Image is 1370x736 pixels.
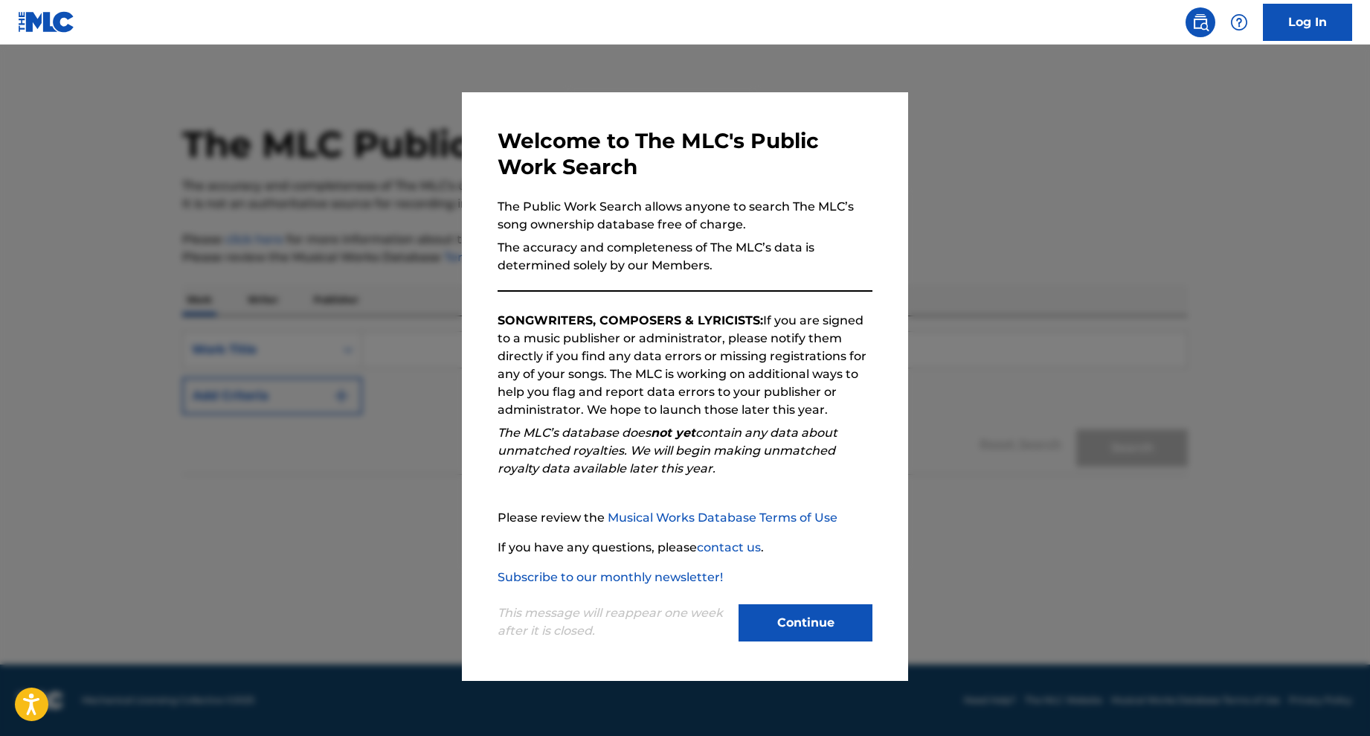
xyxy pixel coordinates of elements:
p: The Public Work Search allows anyone to search The MLC’s song ownership database free of charge. [498,198,872,234]
p: The accuracy and completeness of The MLC’s data is determined solely by our Members. [498,239,872,275]
div: Help [1224,7,1254,37]
img: MLC Logo [18,11,75,33]
strong: SONGWRITERS, COMPOSERS & LYRICISTS: [498,313,763,327]
iframe: Chat Widget [1296,665,1370,736]
h3: Welcome to The MLC's Public Work Search [498,128,872,180]
p: This message will reappear one week after it is closed. [498,604,730,640]
img: search [1191,13,1209,31]
a: Public Search [1186,7,1215,37]
a: contact us [697,540,761,554]
a: Log In [1263,4,1352,41]
p: If you are signed to a music publisher or administrator, please notify them directly if you find ... [498,312,872,419]
a: Subscribe to our monthly newsletter! [498,570,723,584]
em: The MLC’s database does contain any data about unmatched royalties. We will begin making unmatche... [498,426,837,476]
p: Please review the [498,509,872,527]
p: If you have any questions, please . [498,539,872,557]
button: Continue [739,604,872,641]
a: Musical Works Database Terms of Use [608,511,837,525]
img: help [1230,13,1248,31]
strong: not yet [651,426,695,440]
